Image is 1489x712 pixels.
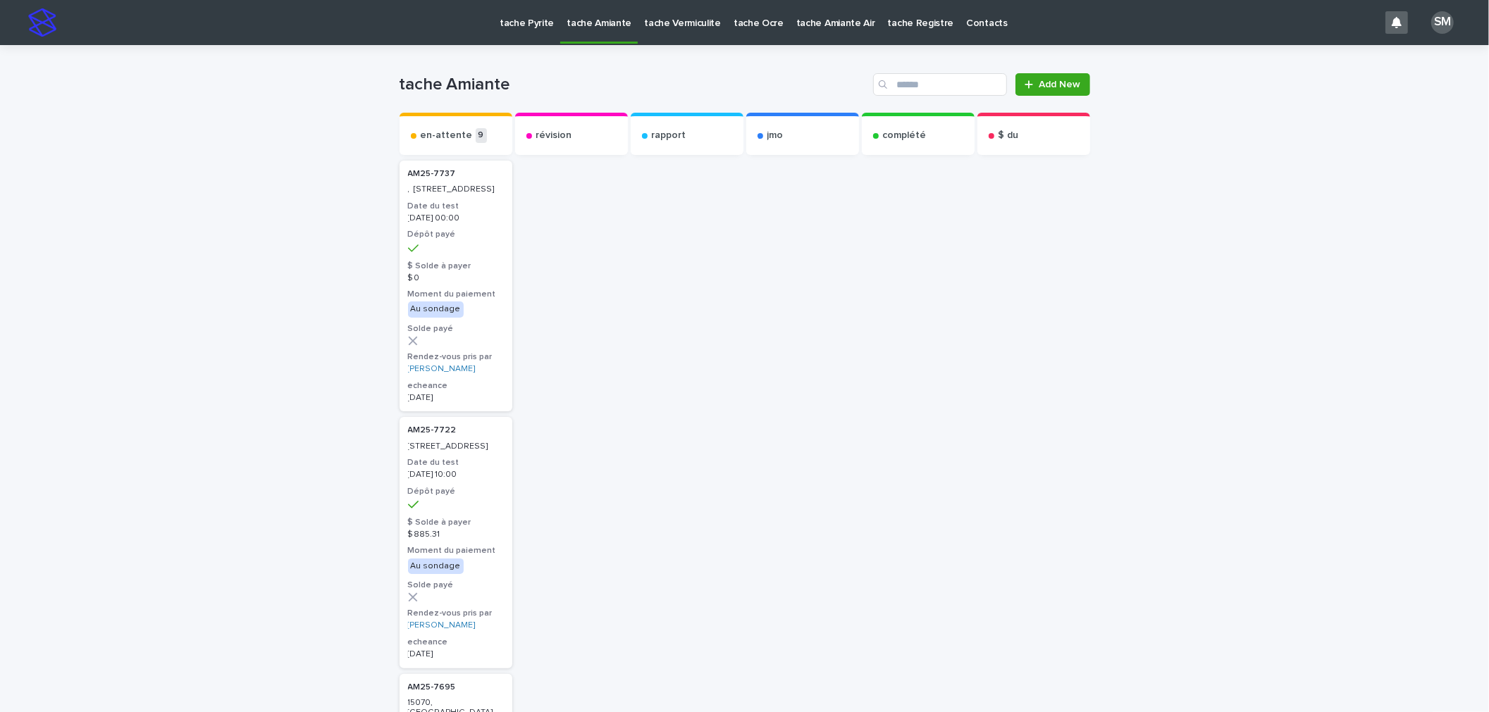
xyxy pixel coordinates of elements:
a: [PERSON_NAME] [408,364,476,374]
img: stacker-logo-s-only.png [28,8,56,37]
h3: Solde payé [408,580,504,591]
p: révision [536,130,572,142]
h3: echeance [408,637,504,648]
h3: Solde payé [408,323,504,335]
h3: echeance [408,380,504,392]
h3: Dépôt payé [408,229,504,240]
p: [DATE] 00:00 [408,213,504,223]
a: AM25-7737 , [STREET_ADDRESS]Date du test[DATE] 00:00Dépôt payé$ Solde à payer$ 0Moment du paiemen... [400,161,512,411]
h3: Dépôt payé [408,486,504,497]
p: $ 0 [408,273,504,283]
p: [DATE] 10:00 [408,470,504,480]
input: Search [873,73,1007,96]
h3: Rendez-vous pris par [408,351,504,363]
p: AM25-7737 [408,169,504,179]
h3: Rendez-vous pris par [408,608,504,619]
p: AM25-7695 [408,682,504,692]
a: [PERSON_NAME] [408,620,476,630]
h1: tache Amiante [400,75,868,95]
p: rapport [652,130,686,142]
p: $ 885.31 [408,530,504,539]
p: AM25-7722 [408,425,504,435]
a: Add New [1015,73,1089,96]
p: [DATE] [408,393,504,403]
p: [DATE] [408,649,504,659]
p: 9 [476,128,487,143]
p: $ du [999,130,1019,142]
span: Add New [1039,80,1081,89]
h3: Moment du paiement [408,289,504,300]
h3: $ Solde à payer [408,517,504,528]
a: AM25-7722 [STREET_ADDRESS]Date du test[DATE] 10:00Dépôt payé$ Solde à payer$ 885.31Moment du paie... [400,417,512,668]
div: Au sondage [408,558,464,574]
p: complété [883,130,927,142]
h3: Date du test [408,201,504,212]
h3: $ Solde à payer [408,261,504,272]
p: jmo [767,130,784,142]
h3: Moment du paiement [408,545,504,556]
p: en-attente [421,130,473,142]
p: , [STREET_ADDRESS] [408,185,504,194]
h3: Date du test [408,457,504,468]
div: SM [1431,11,1454,34]
p: [STREET_ADDRESS] [408,442,504,451]
div: Au sondage [408,301,464,317]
